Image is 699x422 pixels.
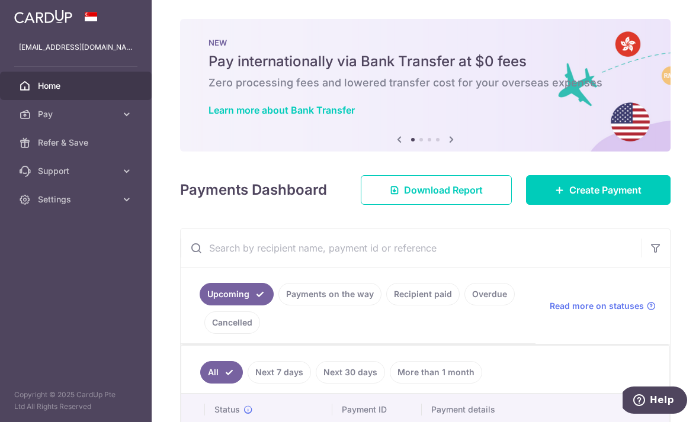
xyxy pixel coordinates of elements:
[214,404,240,415] span: Status
[38,137,116,149] span: Refer & Save
[278,283,381,305] a: Payments on the way
[569,183,642,197] span: Create Payment
[464,283,515,305] a: Overdue
[181,229,642,267] input: Search by recipient name, payment id or reference
[404,183,483,197] span: Download Report
[180,19,671,152] img: Bank transfer banner
[526,175,671,205] a: Create Payment
[248,361,311,384] a: Next 7 days
[209,52,642,71] h5: Pay internationally via Bank Transfer at $0 fees
[550,300,644,312] span: Read more on statuses
[200,361,243,384] a: All
[316,361,385,384] a: Next 30 days
[14,9,72,24] img: CardUp
[204,311,260,334] a: Cancelled
[19,41,133,53] p: [EMAIL_ADDRESS][DOMAIN_NAME]
[209,38,642,47] p: NEW
[361,175,512,205] a: Download Report
[386,283,460,305] a: Recipient paid
[200,283,274,305] a: Upcoming
[623,386,687,416] iframe: Opens a widget where you can find more information
[38,80,116,92] span: Home
[180,179,327,201] h4: Payments Dashboard
[209,76,642,90] h6: Zero processing fees and lowered transfer cost for your overseas expenses
[38,194,116,205] span: Settings
[390,361,482,384] a: More than 1 month
[550,300,656,312] a: Read more on statuses
[38,165,116,177] span: Support
[209,104,355,116] a: Learn more about Bank Transfer
[38,108,116,120] span: Pay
